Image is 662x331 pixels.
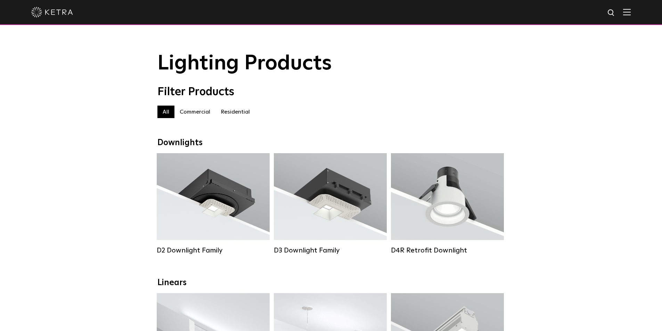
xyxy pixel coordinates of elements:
img: search icon [607,9,616,17]
div: D2 Downlight Family [157,246,270,255]
a: D4R Retrofit Downlight Lumen Output:800Colors:White / BlackBeam Angles:15° / 25° / 40° / 60°Watta... [391,153,504,255]
img: ketra-logo-2019-white [31,7,73,17]
div: D4R Retrofit Downlight [391,246,504,255]
img: Hamburger%20Nav.svg [623,9,631,15]
label: Commercial [174,106,215,118]
label: All [157,106,174,118]
div: D3 Downlight Family [274,246,387,255]
div: Linears [157,278,505,288]
span: Lighting Products [157,53,332,74]
a: D3 Downlight Family Lumen Output:700 / 900 / 1100Colors:White / Black / Silver / Bronze / Paintab... [274,153,387,255]
a: D2 Downlight Family Lumen Output:1200Colors:White / Black / Gloss Black / Silver / Bronze / Silve... [157,153,270,255]
div: Filter Products [157,85,505,99]
label: Residential [215,106,255,118]
div: Downlights [157,138,505,148]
